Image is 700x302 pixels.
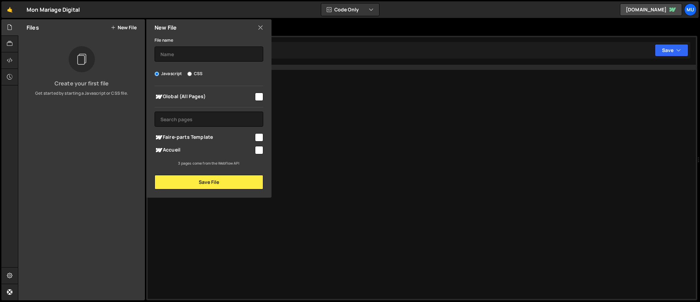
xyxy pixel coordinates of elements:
input: Name [155,46,263,62]
h3: Create your first file [24,81,139,86]
input: Search pages [155,112,263,127]
input: Javascript [155,72,159,76]
h2: New File [155,24,177,31]
button: Save File [155,175,263,189]
input: CSS [187,72,192,76]
div: Mon Mariage Digital [27,6,80,14]
button: Save [655,44,688,56]
small: 3 pages come from the Webflow API [178,161,239,166]
span: Accueil [155,146,254,154]
label: File name [155,37,173,44]
span: Faire-parts Template [155,133,254,142]
a: Mu [684,3,697,16]
label: CSS [187,70,203,77]
h2: Files [27,24,39,31]
button: New File [111,25,137,30]
button: Code Only [321,3,379,16]
label: Javascript [155,70,182,77]
p: Get started by starting a Javascript or CSS file. [24,90,139,96]
span: Global (All Pages) [155,93,254,101]
a: [DOMAIN_NAME] [620,3,682,16]
a: 🤙 [1,1,18,18]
